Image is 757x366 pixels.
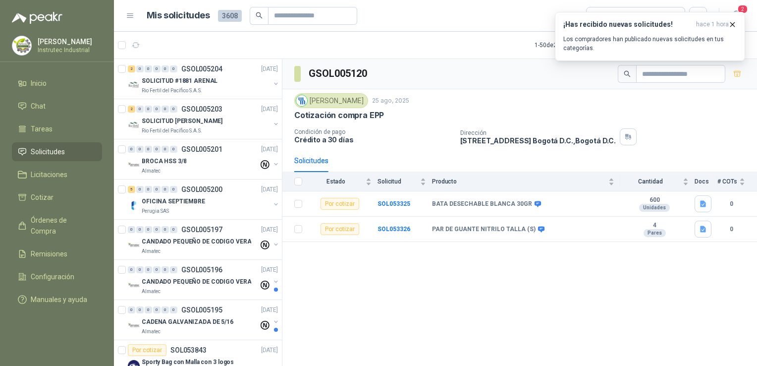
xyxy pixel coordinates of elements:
div: 0 [162,146,169,153]
a: 0 0 0 0 0 0 GSOL005195[DATE] Company LogoCADENA GALVANIZADA DE 5/16Almatec [128,304,280,336]
div: 0 [162,306,169,313]
div: 0 [145,226,152,233]
p: Almatec [142,328,161,336]
div: 0 [153,106,161,113]
p: SOL053843 [170,347,207,354]
p: Rio Fertil del Pacífico S.A.S. [142,127,202,135]
img: Logo peakr [12,12,62,24]
b: SOL053326 [378,226,410,233]
a: Licitaciones [12,165,102,184]
span: 3608 [218,10,242,22]
img: Company Logo [296,95,307,106]
p: [DATE] [261,145,278,154]
div: 0 [136,226,144,233]
span: Estado [308,178,364,185]
a: Tareas [12,120,102,138]
div: 2 [128,106,135,113]
div: 0 [170,65,177,72]
div: Por cotizar [321,223,359,235]
p: GSOL005204 [181,65,222,72]
a: Solicitudes [12,142,102,161]
b: BATA DESECHABLE BLANCA 30GR [432,200,532,208]
th: Cantidad [620,172,695,191]
div: 0 [162,106,169,113]
img: Company Logo [128,320,140,332]
span: Tareas [31,123,53,134]
div: 0 [170,186,177,193]
div: 0 [153,266,161,273]
a: Remisiones [12,244,102,263]
div: Por cotizar [321,198,359,210]
img: Company Logo [12,36,31,55]
b: PAR DE GUANTE NITRILO TALLA (S) [432,226,536,234]
p: Almatec [142,288,161,296]
th: # COTs [717,172,757,191]
div: 1 - 50 de 2145 [535,37,599,53]
p: Almatec [142,247,161,255]
b: 0 [717,225,745,234]
a: Manuales y ayuda [12,290,102,309]
p: [DATE] [261,305,278,315]
p: Almatec [142,167,161,175]
div: 0 [145,65,152,72]
a: Chat [12,97,102,116]
div: 0 [145,266,152,273]
span: Cotizar [31,192,54,203]
a: SOL053325 [378,200,410,207]
div: 0 [170,146,177,153]
b: 0 [717,199,745,209]
span: Remisiones [31,248,67,259]
div: 0 [145,186,152,193]
div: 0 [162,186,169,193]
p: [DATE] [261,105,278,114]
p: 25 ago, 2025 [372,96,409,106]
p: [DATE] [261,185,278,194]
p: Dirección [460,129,616,136]
p: Rio Fertil del Pacífico S.A.S. [142,87,202,95]
div: 0 [153,186,161,193]
div: 0 [153,146,161,153]
a: Cotizar [12,188,102,207]
span: Solicitudes [31,146,65,157]
div: 0 [170,266,177,273]
span: Configuración [31,271,74,282]
div: Todas [593,10,613,21]
div: 0 [145,146,152,153]
div: 0 [128,266,135,273]
span: Producto [432,178,606,185]
span: Inicio [31,78,47,89]
div: 0 [162,65,169,72]
div: [PERSON_NAME] [294,93,368,108]
b: 600 [620,196,689,204]
img: Company Logo [128,280,140,292]
div: 0 [128,146,135,153]
span: hace 1 hora [696,20,729,29]
p: SOLICITUD [PERSON_NAME] [142,117,222,126]
button: 2 [727,7,745,25]
div: 5 [128,186,135,193]
span: Cantidad [620,178,681,185]
h3: GSOL005120 [309,66,369,81]
a: 0 0 0 0 0 0 GSOL005196[DATE] Company LogoCANDADO PEQUEÑO DE CODIGO VERAAlmatec [128,264,280,296]
span: Chat [31,101,46,112]
a: 5 0 0 0 0 0 GSOL005200[DATE] Company LogoOFICINA SEPTIEMBREPerugia SAS [128,183,280,215]
span: 2 [737,4,748,14]
th: Solicitud [378,172,432,191]
th: Producto [432,172,620,191]
div: 0 [162,226,169,233]
th: Docs [695,172,717,191]
p: [DATE] [261,64,278,74]
img: Company Logo [128,199,140,211]
img: Company Logo [128,159,140,171]
p: Perugia SAS [142,207,169,215]
div: 0 [136,306,144,313]
a: Órdenes de Compra [12,211,102,241]
span: search [624,70,631,77]
p: [DATE] [261,225,278,235]
div: 0 [136,65,144,72]
p: OFICINA SEPTIEMBRE [142,197,205,206]
div: 0 [136,146,144,153]
p: SOLICITUD #1881 ARENAL [142,76,217,86]
p: GSOL005201 [181,146,222,153]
